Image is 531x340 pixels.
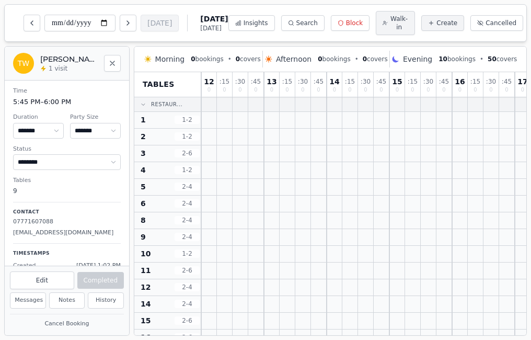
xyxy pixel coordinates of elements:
span: 0 [363,55,367,63]
span: 0 [238,87,241,93]
button: Previous day [24,15,40,31]
span: 1 [141,115,146,126]
dt: Tables [13,176,121,185]
span: 0 [348,87,351,93]
span: Walk-in [390,15,408,31]
span: 1 - 2 [175,116,200,124]
button: Edit [10,271,74,289]
span: 16 [455,78,465,85]
span: covers [236,55,261,63]
span: 2 - 6 [175,150,200,158]
span: Evening [403,54,432,64]
span: 14 [329,78,339,85]
p: [EMAIL_ADDRESS][DOMAIN_NAME] [13,229,121,237]
span: 10 [141,249,151,259]
span: 0 [364,87,367,93]
span: bookings [438,55,476,63]
dt: Duration [13,113,64,122]
span: 0 [301,87,304,93]
span: 14 [141,299,151,310]
span: 13 [267,78,276,85]
span: 2 [141,132,146,142]
p: Timestamps [13,250,121,257]
span: : 30 [423,78,433,85]
span: : 30 [361,78,371,85]
span: Search [296,19,318,27]
span: 0 [521,87,524,93]
button: Create [421,15,464,31]
span: 0 [207,87,211,93]
span: 2 - 4 [175,300,200,309]
dt: Party Size [70,113,121,122]
span: 0 [236,55,240,63]
span: 15 [392,78,402,85]
h2: [PERSON_NAME] [PERSON_NAME] [40,54,98,64]
span: 2 - 4 [175,217,200,225]
button: Messages [10,292,46,309]
span: 0 [270,87,273,93]
span: • [355,55,359,63]
span: Create [436,19,457,27]
span: 15 [141,316,151,326]
button: Cancelled [470,15,523,31]
span: 0 [442,87,445,93]
span: : 30 [235,78,245,85]
span: 0 [458,87,461,93]
span: 2 - 4 [175,183,200,191]
span: 1 - 2 [175,166,200,175]
span: 2 - 4 [175,284,200,292]
span: : 15 [282,78,292,85]
span: Tables [143,80,175,90]
span: 0 [474,87,477,93]
span: 0 [318,55,322,63]
button: Insights [228,15,275,31]
p: 07771607088 [13,218,121,226]
span: 8 [141,216,146,226]
span: Afternoon [276,54,311,64]
span: 2 - 6 [175,317,200,325]
span: • [228,55,232,63]
dd: 5:45 PM – 6:00 PM [13,97,121,107]
dt: Status [13,145,121,154]
span: 2 - 4 [175,200,200,208]
span: covers [363,55,388,63]
span: 10 [438,55,447,63]
button: Search [281,15,325,31]
dd: 9 [13,186,121,196]
span: 4 [141,165,146,176]
span: 0 [411,87,414,93]
span: : 45 [439,78,449,85]
span: covers [488,55,517,63]
span: 11 [141,266,151,276]
span: 0 [396,87,399,93]
span: : 15 [345,78,355,85]
span: 0 [426,87,430,93]
span: : 45 [502,78,512,85]
dt: Time [13,87,121,96]
span: : 15 [470,78,480,85]
span: [DATE] [200,14,228,24]
span: 0 [191,55,195,63]
span: 0 [489,87,492,93]
button: History [88,292,124,309]
span: : 30 [298,78,308,85]
span: 0 [333,87,336,93]
span: : 45 [314,78,324,85]
span: 0 [223,87,226,93]
span: 1 - 2 [175,133,200,141]
span: 0 [285,87,288,93]
span: 1 visit [49,64,67,73]
span: bookings [318,55,350,63]
span: bookings [191,55,223,63]
p: Contact [13,209,121,216]
span: Block [346,19,363,27]
span: 9 [141,232,146,243]
span: Restaur... [151,100,182,108]
span: • [480,55,483,63]
span: [DATE] [200,24,228,32]
span: 12 [204,78,214,85]
span: : 15 [220,78,229,85]
span: 2 - 6 [175,267,200,275]
span: 0 [505,87,508,93]
span: 3 [141,149,146,159]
